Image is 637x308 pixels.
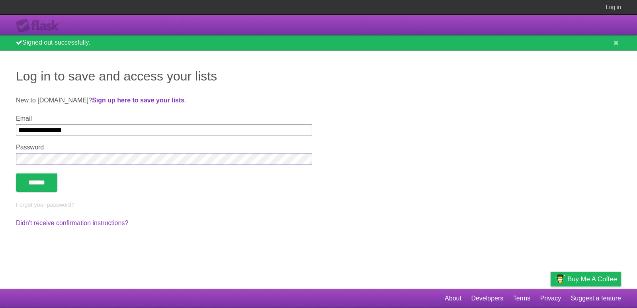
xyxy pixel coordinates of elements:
[567,272,617,286] span: Buy me a coffee
[16,96,621,105] p: New to [DOMAIN_NAME]? .
[16,202,74,208] a: Forgot your password?
[445,291,461,306] a: About
[551,272,621,286] a: Buy me a coffee
[540,291,561,306] a: Privacy
[555,272,565,286] img: Buy me a coffee
[16,67,621,86] h1: Log in to save and access your lists
[16,220,128,226] a: Didn't receive confirmation instructions?
[92,97,184,104] a: Sign up here to save your lists
[16,144,312,151] label: Password
[571,291,621,306] a: Suggest a feature
[471,291,503,306] a: Developers
[16,19,64,33] div: Flask
[16,115,312,122] label: Email
[513,291,531,306] a: Terms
